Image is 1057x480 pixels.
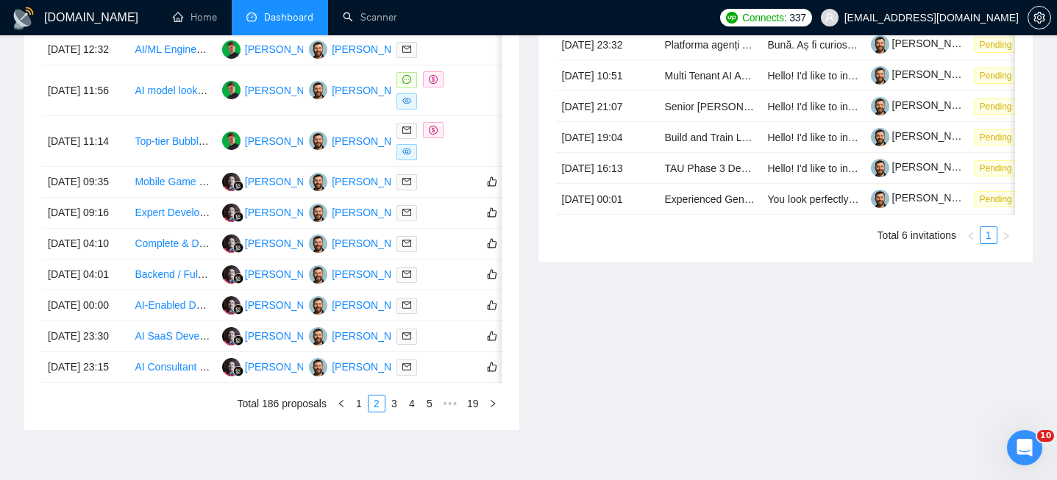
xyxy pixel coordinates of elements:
li: Next Page [484,395,502,412]
a: MB[PERSON_NAME] [222,84,330,96]
a: Pending [974,193,1024,204]
span: user [825,12,835,23]
img: VK [309,81,327,99]
img: SS [222,234,241,253]
img: gigradar-bm.png [233,273,243,284]
button: like [483,173,501,190]
span: mail [402,208,411,217]
a: Pending [974,38,1024,50]
span: Connects: [742,10,786,26]
a: Mobile Game Developer Needed for Arcade/Tycoon-Style Game [135,176,427,187]
img: MB [222,132,241,150]
span: right [488,399,497,408]
span: mail [402,332,411,340]
button: right [484,395,502,412]
a: Platforma agenți AI România [665,39,796,51]
span: dollar [429,126,438,135]
span: mail [402,270,411,279]
img: VK [309,204,327,222]
span: mail [402,239,411,248]
td: [DATE] 04:01 [42,259,129,290]
span: Pending [974,160,1018,176]
a: Pending [974,162,1024,173]
td: [DATE] 23:30 [42,321,129,352]
img: SS [222,327,241,345]
img: VK [309,327,327,345]
td: AI-Enabled Documentation Platform Development for Clinicians [129,290,216,321]
span: left [337,399,346,408]
td: Backend / Full-Stack Developer Needed for AI Voicemail Web App (Twilio + AI Integration) [129,259,216,290]
img: logo [12,7,35,30]
a: 3 [386,395,402,412]
img: MB [222,40,241,59]
li: Previous Page [332,395,350,412]
span: Pending [974,37,1018,53]
span: like [487,268,497,280]
span: eye [402,147,411,156]
a: MB[PERSON_NAME] [222,43,330,54]
span: 10 [1037,430,1054,442]
img: c1-JWQDXWEy3CnA6sRtFzzU22paoDq5cZnWyBNc3HWqwvuW0qNnjm1CMP-YmbEEtPC [871,159,889,177]
span: like [487,299,497,311]
img: upwork-logo.png [726,12,738,24]
a: AI-Enabled Documentation Platform Development for Clinicians [135,299,424,311]
td: [DATE] 00:01 [556,184,659,215]
a: 2 [369,395,385,412]
div: [PERSON_NAME] [245,82,330,98]
button: right [997,226,1015,244]
span: right [1002,232,1011,240]
span: like [487,207,497,218]
td: Senior Django Developer (5+ years experience) [659,91,762,122]
a: Experienced Generative AI Engineer (RAG, Vector Retrieval, Scaling) [665,193,981,205]
a: MB[PERSON_NAME] [222,135,330,146]
img: SS [222,265,241,284]
a: 1 [351,395,367,412]
a: SS[PERSON_NAME] [222,268,330,279]
img: c1-JWQDXWEy3CnA6sRtFzzU22paoDq5cZnWyBNc3HWqwvuW0qNnjm1CMP-YmbEEtPC [871,97,889,115]
td: [DATE] 11:14 [42,116,129,167]
a: Top-tier Bubble Agency Required to Develop AI Fintech Platform [135,135,427,147]
a: 1 [981,227,997,243]
span: like [487,330,497,342]
li: 2 [368,395,385,412]
a: Build and Train LLM model for based on text data [665,132,890,143]
div: [PERSON_NAME] [245,235,330,251]
img: VK [309,132,327,150]
button: left [962,226,980,244]
td: Platforma agenți AI România [659,29,762,60]
a: VK[PERSON_NAME] [309,237,416,248]
td: Build and Train LLM model for based on text data [659,122,762,153]
img: gigradar-bm.png [233,304,243,315]
a: VK[PERSON_NAME] [309,298,416,310]
button: like [483,327,501,345]
a: AI/ML Engineer Needed for POC: Financial Document QA System [135,43,435,55]
span: dollar [429,75,438,84]
a: SS[PERSON_NAME] [222,360,330,372]
td: [DATE] 19:04 [556,122,659,153]
span: mail [402,362,411,371]
td: [DATE] 23:15 [42,352,129,383]
a: TAU Phase 3 Developer – Bring My AI Brother to Life [665,162,907,174]
img: gigradar-bm.png [233,212,243,222]
span: setting [1028,12,1050,24]
li: Previous Page [962,226,980,244]
td: AI/ML Engineer Needed for POC: Financial Document QA System [129,35,216,65]
td: TAU Phase 3 Developer – Bring My AI Brother to Life [659,153,762,184]
a: setting [1028,12,1051,24]
a: Multi Tenant AI Agent [665,70,761,82]
td: Expert Developer Needed for AI-Powered MVP Development [129,198,216,229]
a: Pending [974,69,1024,81]
img: VK [309,265,327,284]
span: mail [402,45,411,54]
td: AI model lookbook [129,65,216,116]
img: gigradar-bm.png [233,335,243,345]
li: 3 [385,395,403,412]
div: [PERSON_NAME] [332,328,416,344]
a: AI model lookbook [135,85,219,96]
span: left [967,232,975,240]
div: [PERSON_NAME] [332,359,416,375]
li: Total 186 proposals [238,395,327,412]
td: AI SaaS Developer – Multi-Industry Enterprise Platform [129,321,216,352]
td: AI Consultant for Software Evaluation and Sales Growth [129,352,216,383]
a: VK[PERSON_NAME] [309,206,416,218]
